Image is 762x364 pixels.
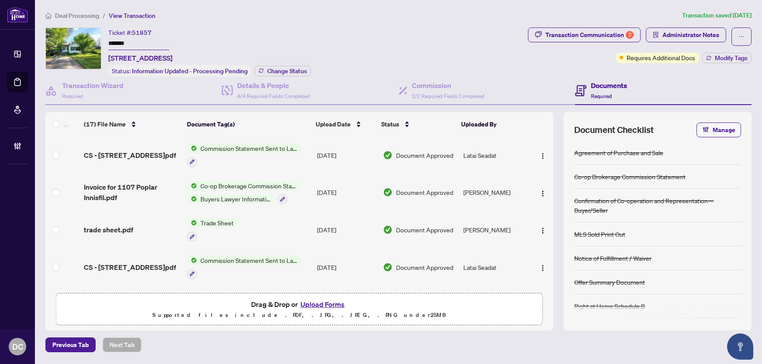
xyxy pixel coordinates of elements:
[539,227,546,234] img: Logo
[84,225,133,235] span: trade sheet.pdf
[314,286,379,323] td: [DATE]
[646,27,726,42] button: Administrator Notes
[383,150,393,160] img: Document Status
[314,248,379,286] td: [DATE]
[84,150,176,160] span: CS - [STREET_ADDRESS]pdf
[702,53,752,63] button: Modify Tags
[108,27,152,37] div: Ticket #:
[103,10,105,20] li: /
[574,277,645,287] div: Offer Summary Document
[460,286,531,323] td: Latai Seadat
[539,265,546,272] img: Logo
[383,262,393,272] img: Document Status
[539,190,546,197] img: Logo
[574,253,652,263] div: Notice of Fulfillment / Waiver
[132,67,248,75] span: Information Updated - Processing Pending
[574,229,625,239] div: MLS Sold Print Out
[412,80,484,91] h4: Commission
[316,119,351,129] span: Upload Date
[591,93,612,99] span: Required
[574,124,654,136] span: Document Checklist
[713,123,735,137] span: Manage
[62,80,124,91] h4: Transaction Wizard
[187,143,300,167] button: Status IconCommission Statement Sent to Lawyer
[251,299,347,310] span: Drag & Drop or
[298,299,347,310] button: Upload Forms
[396,150,453,160] span: Document Approved
[653,32,659,38] span: solution
[237,80,310,91] h4: Details & People
[738,34,745,40] span: ellipsis
[197,143,300,153] span: Commission Statement Sent to Lawyer
[187,181,197,191] img: Status Icon
[383,225,393,235] img: Document Status
[108,53,172,63] span: [STREET_ADDRESS]
[62,93,83,99] span: Required
[84,119,126,129] span: (17) File Name
[536,185,550,199] button: Logo
[536,148,550,162] button: Logo
[187,218,237,242] button: Status IconTrade Sheet
[187,194,197,204] img: Status Icon
[267,68,307,74] span: Change Status
[314,174,379,211] td: [DATE]
[627,53,695,62] span: Requires Additional Docs
[55,12,99,20] span: Deal Processing
[312,112,378,136] th: Upload Date
[187,143,197,153] img: Status Icon
[396,262,453,272] span: Document Approved
[108,65,251,77] div: Status:
[383,187,393,197] img: Document Status
[103,337,141,352] button: Next Tab
[237,93,310,99] span: 4/4 Required Fields Completed
[255,66,311,76] button: Change Status
[536,223,550,237] button: Logo
[187,181,300,204] button: Status IconCo-op Brokerage Commission StatementStatus IconBuyers Lawyer Information
[46,28,101,69] img: IMG-N12135596_1.jpg
[412,93,484,99] span: 2/2 Required Fields Completed
[696,122,741,137] button: Manage
[314,136,379,174] td: [DATE]
[45,13,52,19] span: home
[62,310,537,320] p: Supported files include .PDF, .JPG, .JPEG, .PNG under 25 MB
[539,153,546,160] img: Logo
[187,255,300,279] button: Status IconCommission Statement Sent to Lawyer
[381,119,399,129] span: Status
[183,112,313,136] th: Document Tag(s)
[84,262,176,272] span: CS - [STREET_ADDRESS]pdf
[52,338,89,352] span: Previous Tab
[528,27,641,42] button: Transaction Communication2
[197,194,274,204] span: Buyers Lawyer Information
[12,340,23,353] span: DC
[715,55,748,61] span: Modify Tags
[460,211,531,248] td: [PERSON_NAME]
[84,182,181,203] span: Invoice for 1107 Poplar Innisfil.pdf
[545,28,634,42] div: Transaction Communication
[197,218,237,228] span: Trade Sheet
[460,174,531,211] td: [PERSON_NAME]
[314,211,379,248] td: [DATE]
[378,112,458,136] th: Status
[396,187,453,197] span: Document Approved
[109,12,155,20] span: View Transaction
[197,255,300,265] span: Commission Statement Sent to Lawyer
[187,218,197,228] img: Status Icon
[574,172,686,181] div: Co-op Brokerage Commission Statement
[187,255,197,265] img: Status Icon
[727,333,753,360] button: Open asap
[458,112,528,136] th: Uploaded By
[626,31,634,39] div: 2
[460,248,531,286] td: Latai Seadat
[591,80,627,91] h4: Documents
[132,29,152,37] span: 51857
[396,225,453,235] span: Document Approved
[7,7,28,23] img: logo
[574,148,663,157] div: Agreement of Purchase and Sale
[574,301,645,311] div: Right at Home Schedule B
[662,28,719,42] span: Administrator Notes
[56,293,542,326] span: Drag & Drop orUpload FormsSupported files include .PDF, .JPG, .JPEG, .PNG under25MB
[80,112,183,136] th: (17) File Name
[460,136,531,174] td: Latai Seadat
[197,181,300,191] span: Co-op Brokerage Commission Statement
[45,337,96,352] button: Previous Tab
